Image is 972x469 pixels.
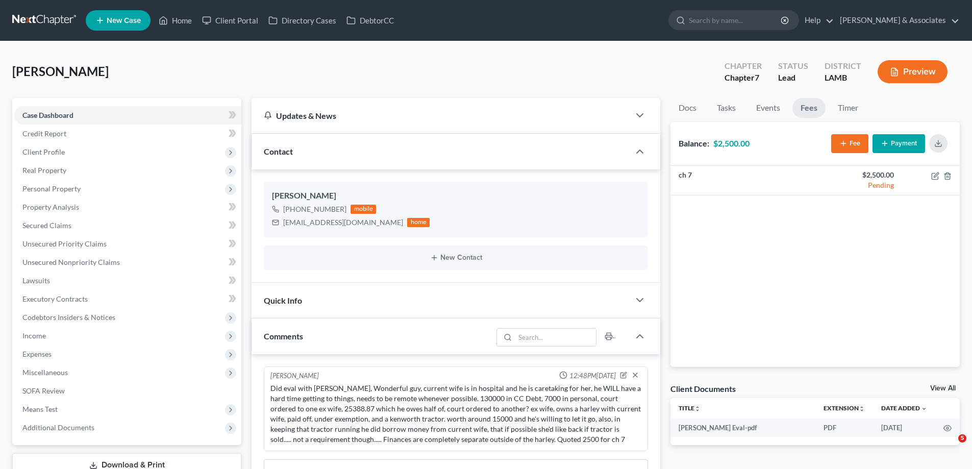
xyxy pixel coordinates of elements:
[351,205,376,214] div: mobile
[341,11,399,30] a: DebtorCC
[670,418,815,437] td: [PERSON_NAME] Eval-pdf
[14,253,241,271] a: Unsecured Nonpriority Claims
[197,11,263,30] a: Client Portal
[22,239,107,248] span: Unsecured Priority Claims
[878,60,948,83] button: Preview
[713,138,750,148] strong: $2,500.00
[778,60,808,72] div: Status
[569,371,616,381] span: 12:48PM[DATE]
[264,110,617,121] div: Updates & News
[825,72,861,84] div: LAMB
[824,180,894,190] div: Pending
[679,404,701,412] a: Titleunfold_more
[815,418,873,437] td: PDF
[873,134,925,153] button: Payment
[22,203,79,211] span: Property Analysis
[407,218,430,227] div: home
[107,17,141,24] span: New Case
[14,235,241,253] a: Unsecured Priority Claims
[22,294,88,303] span: Executory Contracts
[22,129,66,138] span: Credit Report
[154,11,197,30] a: Home
[14,382,241,400] a: SOFA Review
[22,166,66,175] span: Real Property
[264,331,303,341] span: Comments
[873,418,935,437] td: [DATE]
[22,405,58,413] span: Means Test
[22,221,71,230] span: Secured Claims
[930,385,956,392] a: View All
[755,72,759,82] span: 7
[679,138,709,148] strong: Balance:
[830,98,866,118] a: Timer
[12,64,109,79] span: [PERSON_NAME]
[22,147,65,156] span: Client Profile
[264,146,293,156] span: Contact
[725,72,762,84] div: Chapter
[270,371,319,381] div: [PERSON_NAME]
[748,98,788,118] a: Events
[270,383,641,445] div: Did eval with [PERSON_NAME], Wonderful guy, current wife is in hospital and he is caretaking for ...
[670,166,815,195] td: ch 7
[22,276,50,285] span: Lawsuits
[881,404,927,412] a: Date Added expand_more
[22,111,73,119] span: Case Dashboard
[778,72,808,84] div: Lead
[835,11,959,30] a: [PERSON_NAME] & Associates
[670,98,705,118] a: Docs
[709,98,744,118] a: Tasks
[22,313,115,322] span: Codebtors Insiders & Notices
[264,295,302,305] span: Quick Info
[14,106,241,125] a: Case Dashboard
[14,198,241,216] a: Property Analysis
[263,11,341,30] a: Directory Cases
[824,404,865,412] a: Extensionunfold_more
[283,204,346,214] div: [PHONE_NUMBER]
[937,434,962,459] iframe: Intercom live chat
[22,350,52,358] span: Expenses
[689,11,782,30] input: Search by name...
[272,254,640,262] button: New Contact
[515,329,596,346] input: Search...
[825,60,861,72] div: District
[921,406,927,412] i: expand_more
[283,217,403,228] div: [EMAIL_ADDRESS][DOMAIN_NAME]
[824,170,894,180] div: $2,500.00
[14,125,241,143] a: Credit Report
[22,368,68,377] span: Miscellaneous
[22,184,81,193] span: Personal Property
[792,98,826,118] a: Fees
[14,216,241,235] a: Secured Claims
[22,423,94,432] span: Additional Documents
[22,331,46,340] span: Income
[14,290,241,308] a: Executory Contracts
[958,434,966,442] span: 5
[272,190,640,202] div: [PERSON_NAME]
[14,271,241,290] a: Lawsuits
[694,406,701,412] i: unfold_more
[831,134,868,153] button: Fee
[859,406,865,412] i: unfold_more
[725,60,762,72] div: Chapter
[670,383,736,394] div: Client Documents
[22,258,120,266] span: Unsecured Nonpriority Claims
[800,11,834,30] a: Help
[22,386,65,395] span: SOFA Review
